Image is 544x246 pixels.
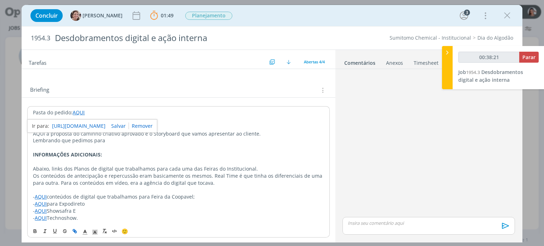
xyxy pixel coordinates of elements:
[30,9,63,22] button: Concluir
[185,12,232,20] span: Planejamento
[161,12,174,19] span: 01:49
[83,13,123,18] span: [PERSON_NAME]
[344,56,376,67] a: Comentários
[386,59,403,67] div: Anexos
[73,109,85,116] a: AQUI
[304,59,325,64] span: Abertas 4/4
[466,69,480,75] span: 1954.3
[70,10,81,21] img: A
[80,227,90,235] span: Cor do Texto
[35,193,47,200] a: AQUI
[29,58,46,66] span: Tarefas
[33,214,35,221] span: -
[35,200,47,207] a: AQUI
[70,10,123,21] button: A[PERSON_NAME]
[47,207,76,214] span: Showsafra E
[33,207,35,214] span: -
[52,29,309,47] div: Desdobramentos digital e ação interna
[35,13,58,18] span: Concluir
[35,214,47,221] a: AQUI
[287,60,291,64] img: arrow-down.svg
[22,5,522,242] div: dialog
[47,193,195,200] span: conteúdos de digital que trabalhamos para Feira da Coopavel;
[390,34,471,41] a: Sumitomo Chemical - Institucional
[33,193,35,200] span: -
[33,165,324,172] p: Abaixo, links dos Planos de digital que trabalhamos para cada uma das Feiras do Institucional.
[413,56,439,67] a: Timesheet
[458,69,523,83] a: Job1954.3Desdobramentos digital e ação interna
[52,121,106,131] a: [URL][DOMAIN_NAME]
[458,69,523,83] span: Desdobramentos digital e ação interna
[33,109,324,116] p: Pasta do pedido:
[30,86,49,95] span: Briefing
[121,228,128,235] span: 🙂
[458,10,470,21] button: 3
[33,200,324,207] p: -
[47,214,78,221] span: Technoshow.
[33,151,102,158] strong: INFORMAÇÕES ADICIONAIS:
[47,200,85,207] span: para Expodireto
[33,137,324,144] p: Lembrando que pedimos para
[120,227,130,235] button: 🙂
[33,172,324,186] span: Os conteúdos de antecipação e repercussão eram basicamente os mesmos. Real Time é que tinha os di...
[477,34,513,41] a: Dia do Algodão
[519,52,539,63] button: Parar
[33,130,324,137] p: AQUI a proposta do caminho criativo aprovado e o Storyboard que vamos apresentar ao cliente.
[35,207,47,214] a: AQUI
[185,11,233,20] button: Planejamento
[522,54,535,61] span: Parar
[148,10,175,21] button: 01:49
[90,227,100,235] span: Cor de Fundo
[31,34,50,42] span: 1954.3
[464,10,470,16] div: 3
